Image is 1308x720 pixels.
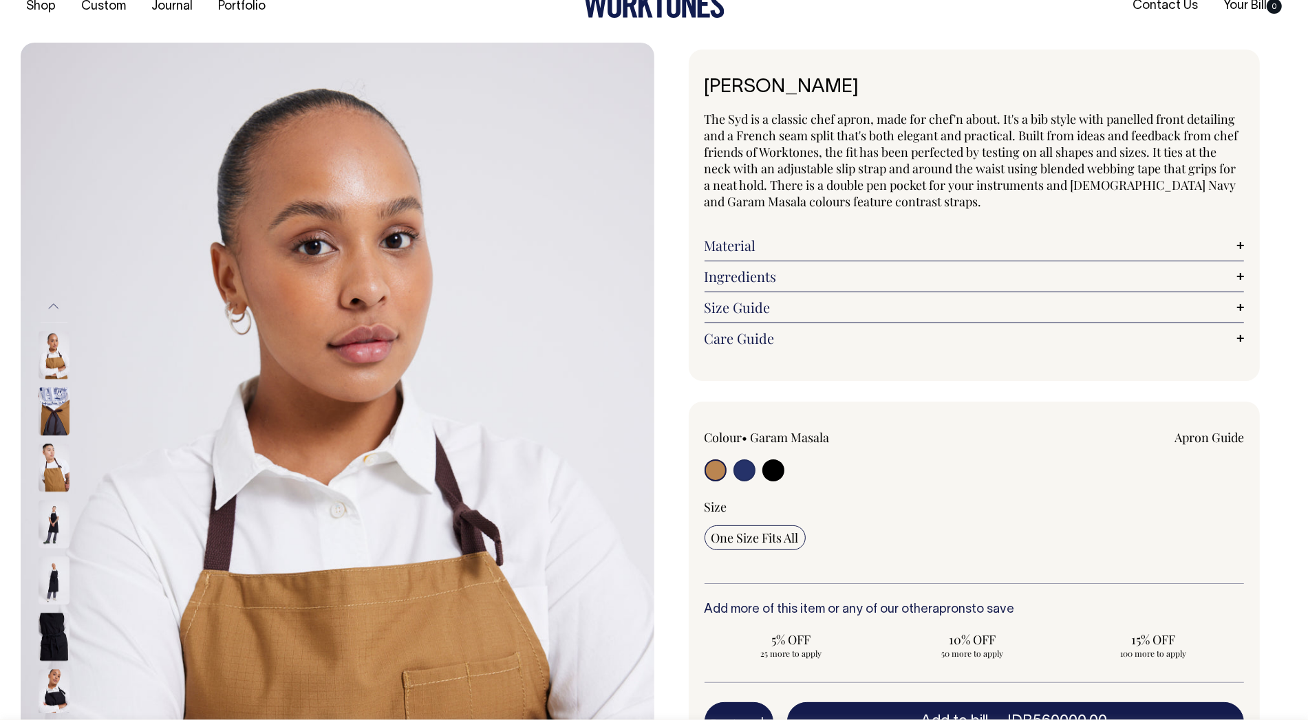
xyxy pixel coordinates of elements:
[705,77,1245,98] h1: [PERSON_NAME]
[39,556,69,604] img: black
[705,429,921,446] div: Colour
[39,331,69,379] img: garam-masala
[705,603,1245,617] h6: Add more of this item or any of our other to save
[1073,631,1232,648] span: 15% OFF
[933,604,972,615] a: aprons
[39,669,69,717] img: black
[1073,648,1232,659] span: 100 more to apply
[892,631,1051,648] span: 10% OFF
[39,387,69,435] img: garam-masala
[705,237,1245,254] a: Material
[711,631,870,648] span: 5% OFF
[742,429,748,446] span: •
[711,530,799,546] span: One Size Fits All
[711,648,870,659] span: 25 more to apply
[705,525,806,550] input: One Size Fits All
[751,429,830,446] label: Garam Masala
[39,274,69,323] img: garam-masala
[39,444,69,492] img: garam-masala
[705,499,1245,515] div: Size
[705,627,877,663] input: 5% OFF 25 more to apply
[705,268,1245,285] a: Ingredients
[1175,429,1244,446] a: Apron Guide
[705,299,1245,316] a: Size Guide
[705,330,1245,347] a: Care Guide
[886,627,1058,663] input: 10% OFF 50 more to apply
[43,291,64,322] button: Previous
[39,613,69,661] img: black
[705,111,1239,210] span: The Syd is a classic chef apron, made for chef'n about. It's a bib style with panelled front deta...
[39,500,69,548] img: black
[892,648,1051,659] span: 50 more to apply
[1066,627,1239,663] input: 15% OFF 100 more to apply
